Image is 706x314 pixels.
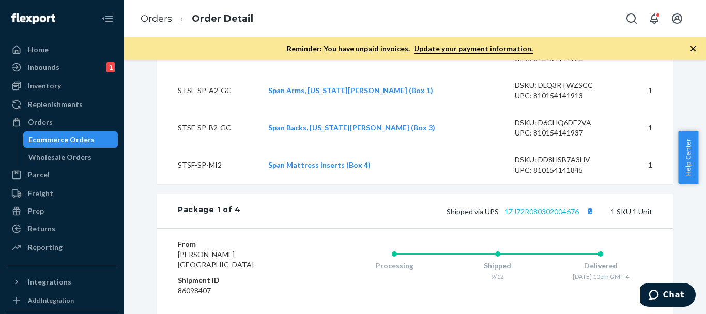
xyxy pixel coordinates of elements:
[268,86,433,95] a: Span Arms, [US_STATE][PERSON_NAME] (Box 1)
[16,21,233,38] div: 60 Get Started
[178,239,301,249] dt: From
[28,188,53,199] div: Freight
[447,207,596,216] span: Shipped via UPS
[192,13,253,24] a: Order Detail
[157,109,260,146] td: STSF-SP-B2-GC
[287,43,533,54] p: Reminder: You have unpaid invoices.
[446,272,549,281] div: 9/12
[504,207,579,216] a: 1ZJ72R080302004676
[6,41,118,58] a: Home
[268,123,435,132] a: Span Backs, [US_STATE][PERSON_NAME] (Box 3)
[31,91,233,121] li: Send your inventory and get your first order shipped
[6,96,118,113] a: Replenishments
[31,71,233,86] li: Activate your fast tags
[97,8,118,29] button: Close Navigation
[515,155,612,165] div: DSKU: DD8HSB7A3HV
[6,294,118,307] a: Add Integration
[28,117,53,127] div: Orders
[6,78,118,94] a: Inventory
[446,261,549,271] div: Shipped
[6,167,118,183] a: Parcel
[28,44,49,55] div: Home
[28,62,59,72] div: Inbounds
[178,286,301,296] dd: 86098407
[106,62,115,72] div: 1
[621,8,642,29] button: Open Search Box
[157,146,260,184] td: STSF-SP-MI2
[6,220,118,237] a: Returns
[6,274,118,290] button: Integrations
[6,203,118,219] a: Prep
[549,261,652,271] div: Delivered
[6,239,118,256] a: Reporting
[414,44,533,54] a: Update your payment information.
[178,204,241,218] div: Package 1 of 4
[157,72,260,109] td: STSF-SP-A2-GC
[667,8,687,29] button: Open account menu
[23,149,118,166] a: Wholesale Orders
[620,72,673,109] td: 1
[268,160,371,169] a: Span Mattress Inserts (Box 4)
[141,13,172,24] a: Orders
[678,131,698,184] button: Help Center
[28,170,50,180] div: Parcel
[620,109,673,146] td: 1
[28,277,71,287] div: Integrations
[132,4,262,34] ol: breadcrumbs
[28,152,91,162] div: Wholesale Orders
[515,128,612,138] div: UPC: 810154141937
[28,242,63,252] div: Reporting
[31,51,233,66] li: Create your first inbound
[23,131,118,148] a: Ecommerce Orders
[6,59,118,76] a: Inbounds1
[28,134,95,145] div: Ecommerce Orders
[644,8,665,29] button: Open notifications
[515,80,612,91] div: DSKU: DLQ3RTWZSCC
[28,206,44,216] div: Prep
[620,146,673,184] td: 1
[515,91,612,101] div: UPC: 810154141913
[11,13,55,24] img: Flexport logo
[515,117,612,128] div: DSKU: D6CHQ6DE2VA
[6,114,118,130] a: Orders
[640,283,696,309] iframe: Opens a widget where you can chat to one of our agents
[28,296,74,305] div: Add Integration
[6,185,118,202] a: Freight
[549,272,652,281] div: [DATE] 10pm GMT-4
[178,250,254,269] span: [PERSON_NAME][GEOGRAPHIC_DATA]
[178,275,301,286] dt: Shipment ID
[241,204,652,218] div: 1 SKU 1 Unit
[28,99,83,110] div: Replenishments
[28,81,61,91] div: Inventory
[583,204,596,218] button: Copy tracking number
[515,165,612,175] div: UPC: 810154141845
[28,223,55,234] div: Returns
[343,261,446,271] div: Processing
